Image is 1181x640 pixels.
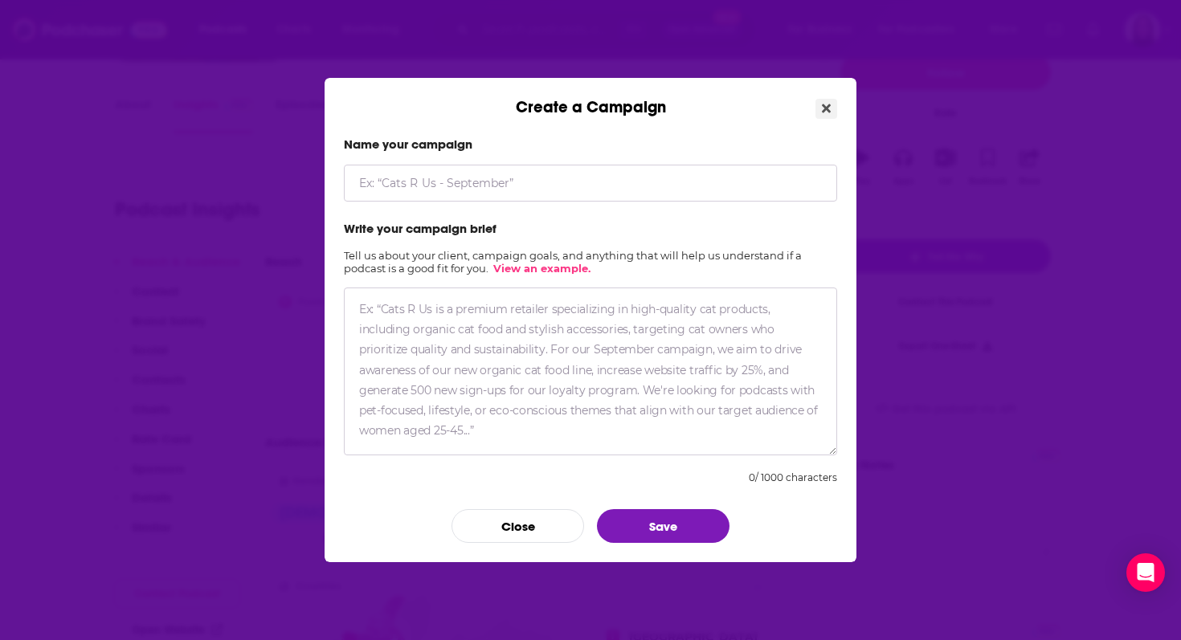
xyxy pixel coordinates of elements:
label: Write your campaign brief [344,221,837,236]
div: Create a Campaign [325,78,856,117]
a: View an example. [493,262,590,275]
div: 0 / 1000 characters [749,471,837,483]
button: Close [452,509,584,543]
label: Name your campaign [344,137,837,152]
button: Close [815,99,837,119]
div: Open Intercom Messenger [1126,553,1165,592]
h2: Tell us about your client, campaign goals, and anything that will help us understand if a podcast... [344,249,837,275]
button: Save [597,509,729,543]
input: Ex: “Cats R Us - September” [344,165,837,202]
